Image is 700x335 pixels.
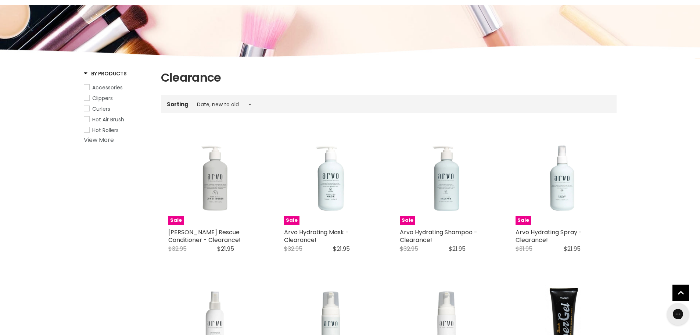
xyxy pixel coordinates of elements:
a: Arvo Hydrating Mask - Clearance! Sale [284,131,378,225]
img: Arvo Hydrating Shampoo - Clearance! [400,131,493,225]
span: $21.95 [564,245,581,253]
span: $21.95 [217,245,234,253]
span: Sale [284,216,299,225]
a: Clippers [84,94,152,102]
a: [PERSON_NAME] Rescue Conditioner - Clearance! [168,228,241,244]
span: Clippers [92,95,113,102]
a: Hot Rollers [84,126,152,134]
a: View More [84,136,114,144]
span: $31.95 [516,245,532,253]
span: Curlers [92,105,110,113]
span: Hot Rollers [92,126,119,134]
img: Arvo Bond Rescue Conditioner - Clearance! [168,131,262,225]
h1: Clearance [161,70,617,85]
a: Arvo Hydrating Spray - Clearance! [516,228,582,244]
a: Hot Air Brush [84,115,152,124]
span: $21.95 [333,245,350,253]
span: $32.95 [168,245,187,253]
span: $21.95 [449,245,466,253]
a: Accessories [84,83,152,92]
span: Sale [516,216,531,225]
span: Accessories [92,84,123,91]
iframe: Gorgias live chat messenger [663,300,693,328]
label: Sorting [167,101,189,107]
h3: By Products [84,70,127,77]
a: Arvo Hydrating Shampoo - Clearance! Sale [400,131,493,225]
span: $32.95 [400,245,418,253]
a: Arvo Hydrating Shampoo - Clearance! [400,228,477,244]
a: Arvo Hydrating Mask - Clearance! [284,228,349,244]
span: Sale [168,216,184,225]
a: Arvo Hydrating Spray - Clearance! Sale [516,131,609,225]
img: Arvo Hydrating Spray - Clearance! [516,131,609,225]
span: $32.95 [284,245,302,253]
span: Sale [400,216,415,225]
img: Arvo Hydrating Mask - Clearance! [284,131,378,225]
span: Hot Air Brush [92,116,124,123]
a: Curlers [84,105,152,113]
a: Arvo Bond Rescue Conditioner - Clearance! Sale [168,131,262,225]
